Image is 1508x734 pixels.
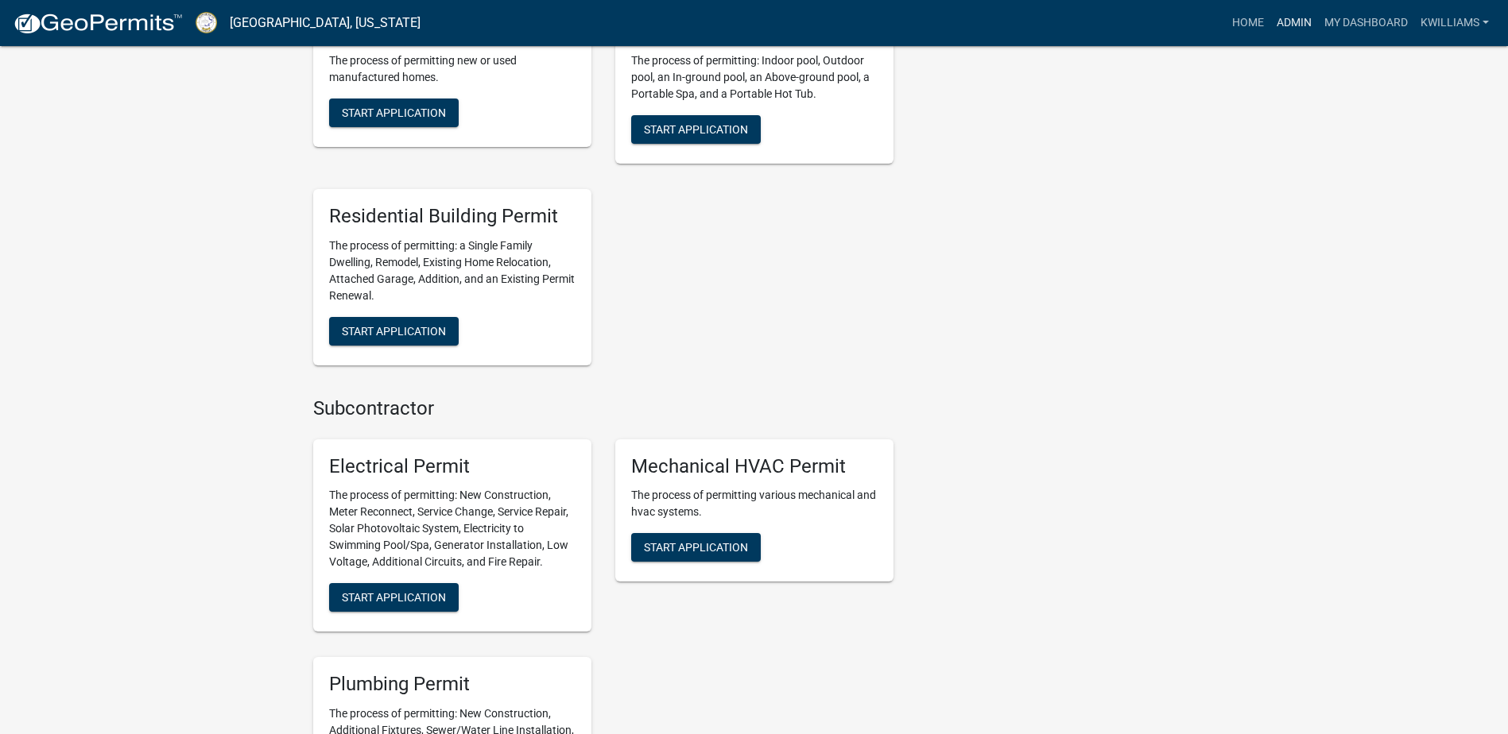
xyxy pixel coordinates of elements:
h5: Plumbing Permit [329,673,576,696]
p: The process of permitting various mechanical and hvac systems. [631,487,878,520]
button: Start Application [631,533,761,562]
a: [GEOGRAPHIC_DATA], [US_STATE] [230,10,421,37]
button: Start Application [329,317,459,346]
span: Start Application [644,541,748,554]
a: My Dashboard [1318,8,1414,38]
p: The process of permitting: New Construction, Meter Reconnect, Service Change, Service Repair, Sol... [329,487,576,570]
h5: Residential Building Permit [329,205,576,228]
h5: Electrical Permit [329,455,576,478]
p: The process of permitting: a Single Family Dwelling, Remodel, Existing Home Relocation, Attached ... [329,238,576,304]
a: Home [1226,8,1270,38]
a: kwilliams [1414,8,1495,38]
span: Start Application [342,106,446,119]
a: Admin [1270,8,1318,38]
p: The process of permitting new or used manufactured homes. [329,52,576,86]
span: Start Application [644,123,748,136]
img: Putnam County, Georgia [196,12,217,33]
button: Start Application [329,583,459,612]
h5: Mechanical HVAC Permit [631,455,878,478]
button: Start Application [631,115,761,144]
span: Start Application [342,591,446,604]
p: The process of permitting: Indoor pool, Outdoor pool, an In-ground pool, an Above-ground pool, a ... [631,52,878,102]
span: Start Application [342,324,446,337]
h4: Subcontractor [313,397,894,420]
button: Start Application [329,99,459,127]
